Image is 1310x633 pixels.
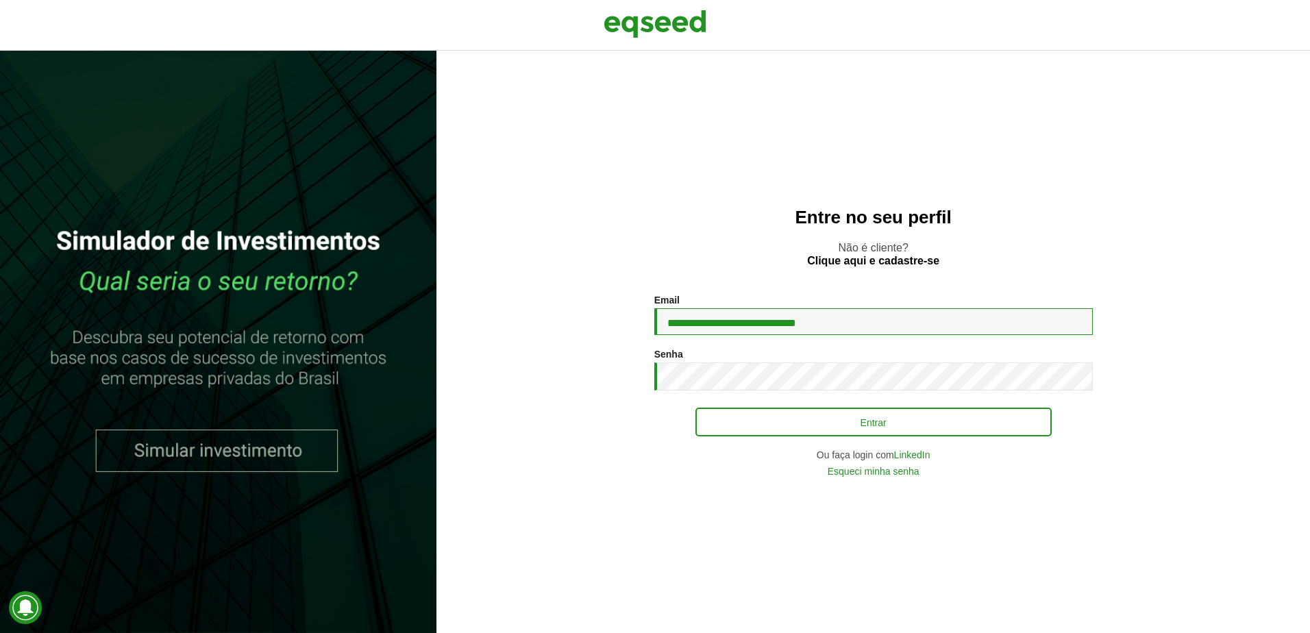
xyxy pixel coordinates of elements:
h2: Entre no seu perfil [464,208,1283,227]
button: Entrar [695,408,1052,436]
a: Clique aqui e cadastre-se [807,256,939,266]
img: EqSeed Logo [604,7,706,41]
a: LinkedIn [894,450,930,460]
div: Ou faça login com [654,450,1093,460]
label: Senha [654,349,683,359]
p: Não é cliente? [464,241,1283,267]
a: Esqueci minha senha [828,467,919,476]
label: Email [654,295,680,305]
